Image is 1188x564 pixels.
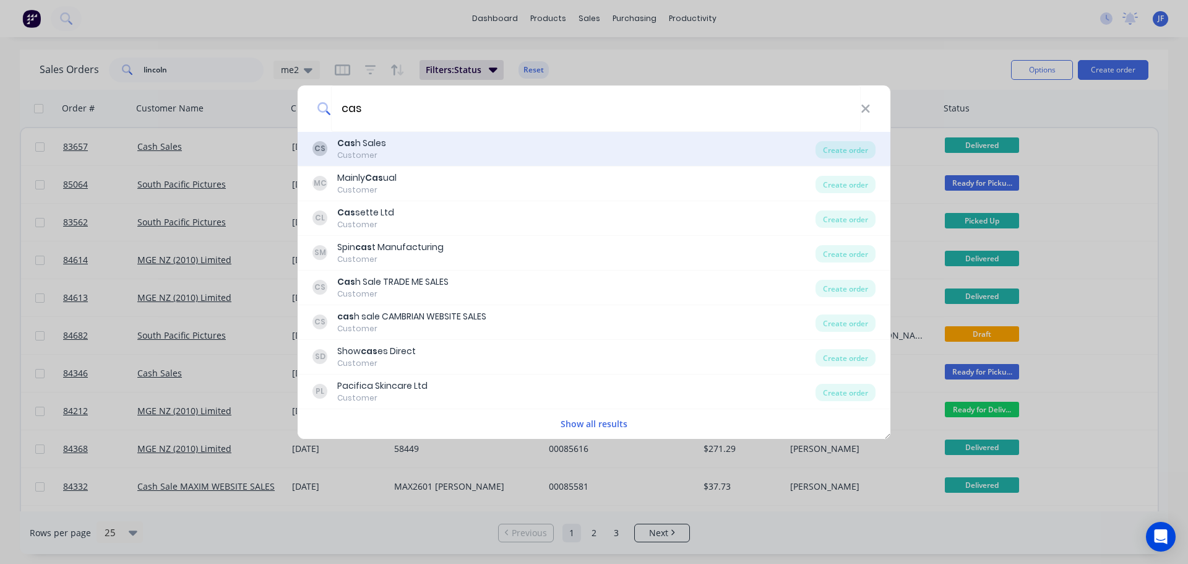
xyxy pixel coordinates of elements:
[331,85,861,132] input: Enter a customer name to create a new order...
[337,206,355,219] b: Cas
[337,289,449,300] div: Customer
[361,345,377,357] b: cas
[337,323,486,334] div: Customer
[816,141,876,158] div: Create order
[312,384,327,399] div: PL
[337,393,428,404] div: Customer
[337,310,486,323] div: h sale CAMBRIAN WEBSITE SALES
[816,280,876,297] div: Create order
[337,206,394,219] div: sette Ltd
[312,315,327,329] div: CS
[337,275,449,289] div: h Sale TRADE ME SALES
[816,349,876,367] div: Create order
[337,137,386,150] div: h Sales
[337,150,386,161] div: Customer
[355,241,372,253] b: cas
[337,310,354,323] b: cas
[337,184,397,196] div: Customer
[312,280,327,295] div: CS
[312,210,327,225] div: CL
[816,176,876,193] div: Create order
[312,176,327,191] div: MC
[337,137,355,149] b: Cas
[557,417,631,431] button: Show all results
[337,171,397,184] div: Mainly ual
[816,210,876,228] div: Create order
[337,380,428,393] div: Pacifica Skincare Ltd
[312,141,327,156] div: CS
[337,358,416,369] div: Customer
[337,219,394,230] div: Customer
[816,245,876,262] div: Create order
[816,384,876,401] div: Create order
[1146,522,1176,552] div: Open Intercom Messenger
[337,241,444,254] div: Spin t Manufacturing
[312,349,327,364] div: SD
[337,345,416,358] div: Show es Direct
[816,315,876,332] div: Create order
[337,254,444,265] div: Customer
[337,275,355,288] b: Cas
[312,245,327,260] div: SM
[365,171,383,184] b: Cas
